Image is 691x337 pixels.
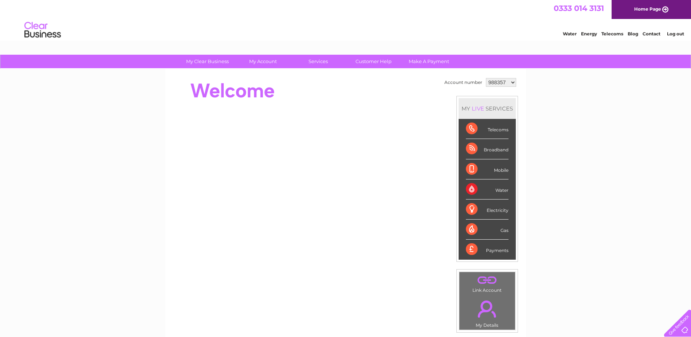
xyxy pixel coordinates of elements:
[466,200,509,220] div: Electricity
[24,19,61,41] img: logo.png
[628,31,638,36] a: Blog
[459,294,515,330] td: My Details
[466,220,509,240] div: Gas
[399,55,459,68] a: Make A Payment
[581,31,597,36] a: Energy
[288,55,348,68] a: Services
[466,179,509,200] div: Water
[233,55,293,68] a: My Account
[466,119,509,139] div: Telecoms
[443,76,484,89] td: Account number
[177,55,237,68] a: My Clear Business
[643,31,660,36] a: Contact
[459,98,516,119] div: MY SERVICES
[459,272,515,295] td: Link Account
[466,240,509,259] div: Payments
[667,31,684,36] a: Log out
[343,55,404,68] a: Customer Help
[466,159,509,179] div: Mobile
[461,296,513,322] a: .
[466,139,509,159] div: Broadband
[461,274,513,287] a: .
[563,31,577,36] a: Water
[554,4,604,13] a: 0333 014 3131
[470,105,486,112] div: LIVE
[174,4,518,35] div: Clear Business is a trading name of Verastar Limited (registered in [GEOGRAPHIC_DATA] No. 3667643...
[601,31,623,36] a: Telecoms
